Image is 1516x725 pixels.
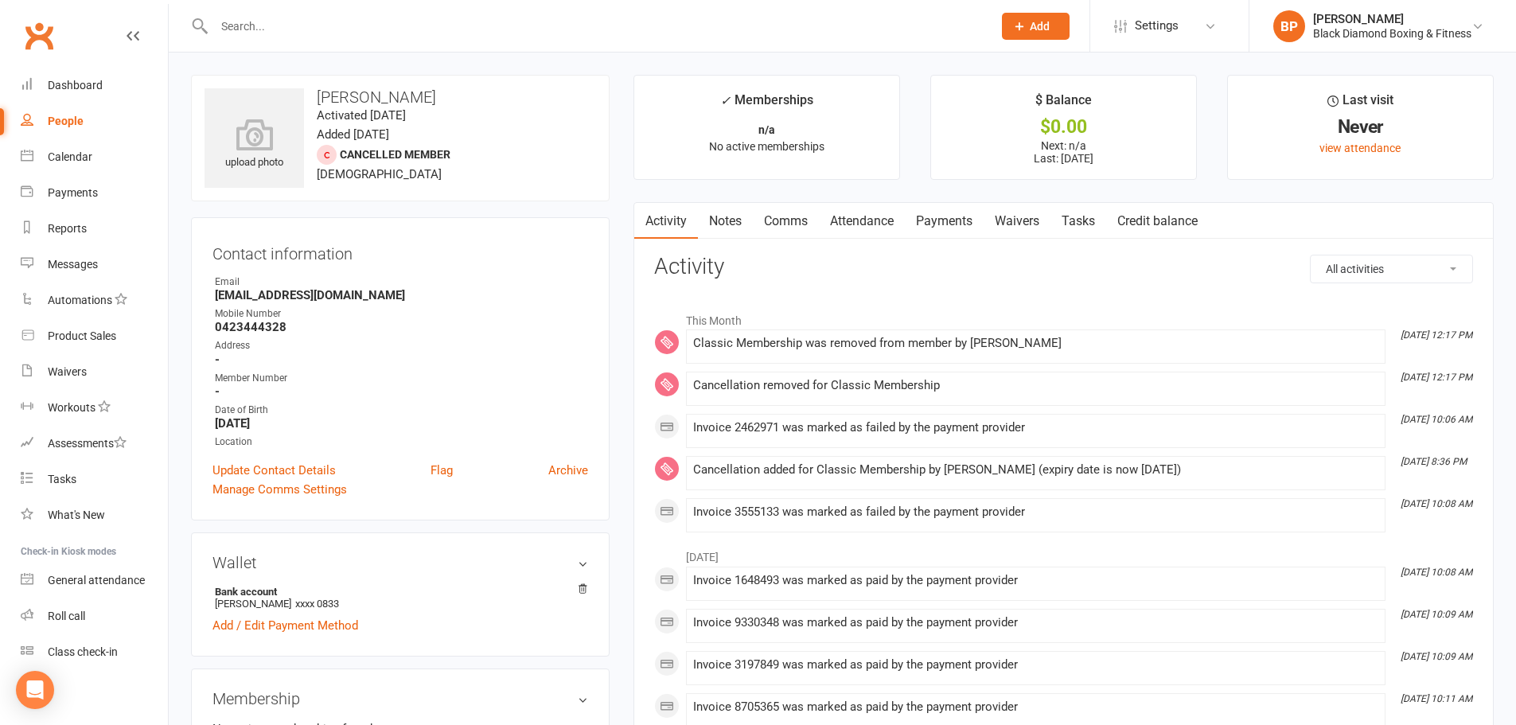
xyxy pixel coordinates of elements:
[753,203,819,240] a: Comms
[1401,693,1472,704] i: [DATE] 10:11 AM
[215,338,588,353] div: Address
[1030,20,1050,33] span: Add
[1313,26,1471,41] div: Black Diamond Boxing & Fitness
[431,461,453,480] a: Flag
[215,275,588,290] div: Email
[215,306,588,322] div: Mobile Number
[1050,203,1106,240] a: Tasks
[720,93,731,108] i: ✓
[48,258,98,271] div: Messages
[1401,567,1472,578] i: [DATE] 10:08 AM
[21,247,168,283] a: Messages
[212,239,588,263] h3: Contact information
[693,337,1378,350] div: Classic Membership was removed from member by [PERSON_NAME]
[21,497,168,533] a: What's New
[1401,456,1467,467] i: [DATE] 8:36 PM
[48,365,87,378] div: Waivers
[21,68,168,103] a: Dashboard
[1313,12,1471,26] div: [PERSON_NAME]
[21,103,168,139] a: People
[1401,414,1472,425] i: [DATE] 10:06 AM
[215,320,588,334] strong: 0423444328
[21,283,168,318] a: Automations
[21,175,168,211] a: Payments
[1401,372,1472,383] i: [DATE] 12:17 PM
[205,88,596,106] h3: [PERSON_NAME]
[21,563,168,598] a: General attendance kiosk mode
[21,598,168,634] a: Roll call
[48,645,118,658] div: Class check-in
[905,203,984,240] a: Payments
[654,540,1473,566] li: [DATE]
[205,119,304,171] div: upload photo
[317,127,389,142] time: Added [DATE]
[1401,498,1472,509] i: [DATE] 10:08 AM
[1401,651,1472,662] i: [DATE] 10:09 AM
[48,509,105,521] div: What's New
[212,554,588,571] h3: Wallet
[819,203,905,240] a: Attendance
[48,115,84,127] div: People
[48,294,112,306] div: Automations
[709,140,824,153] span: No active memberships
[48,610,85,622] div: Roll call
[215,435,588,450] div: Location
[215,288,588,302] strong: [EMAIL_ADDRESS][DOMAIN_NAME]
[212,583,588,612] li: [PERSON_NAME]
[48,473,76,485] div: Tasks
[340,148,450,161] span: Cancelled member
[1401,609,1472,620] i: [DATE] 10:09 AM
[19,16,59,56] a: Clubworx
[215,384,588,399] strong: -
[1319,142,1401,154] a: view attendance
[21,634,168,670] a: Class kiosk mode
[1327,90,1393,119] div: Last visit
[21,211,168,247] a: Reports
[693,658,1378,672] div: Invoice 3197849 was marked as paid by the payment provider
[215,586,580,598] strong: Bank account
[21,390,168,426] a: Workouts
[48,222,87,235] div: Reports
[215,403,588,418] div: Date of Birth
[1273,10,1305,42] div: BP
[16,671,54,709] div: Open Intercom Messenger
[212,461,336,480] a: Update Contact Details
[212,480,347,499] a: Manage Comms Settings
[317,167,442,181] span: [DEMOGRAPHIC_DATA]
[1401,329,1472,341] i: [DATE] 12:17 PM
[634,203,698,240] a: Activity
[48,329,116,342] div: Product Sales
[720,90,813,119] div: Memberships
[48,574,145,587] div: General attendance
[698,203,753,240] a: Notes
[693,505,1378,519] div: Invoice 3555133 was marked as failed by the payment provider
[1106,203,1209,240] a: Credit balance
[693,700,1378,714] div: Invoice 8705365 was marked as paid by the payment provider
[1002,13,1070,40] button: Add
[21,318,168,354] a: Product Sales
[1242,119,1479,135] div: Never
[945,139,1182,165] p: Next: n/a Last: [DATE]
[21,426,168,462] a: Assessments
[654,255,1473,279] h3: Activity
[48,401,95,414] div: Workouts
[945,119,1182,135] div: $0.00
[48,79,103,92] div: Dashboard
[48,186,98,199] div: Payments
[548,461,588,480] a: Archive
[48,150,92,163] div: Calendar
[1035,90,1092,119] div: $ Balance
[693,574,1378,587] div: Invoice 1648493 was marked as paid by the payment provider
[693,379,1378,392] div: Cancellation removed for Classic Membership
[693,463,1378,477] div: Cancellation added for Classic Membership by [PERSON_NAME] (expiry date is now [DATE])
[984,203,1050,240] a: Waivers
[21,139,168,175] a: Calendar
[212,616,358,635] a: Add / Edit Payment Method
[21,354,168,390] a: Waivers
[295,598,339,610] span: xxxx 0833
[215,371,588,386] div: Member Number
[48,437,127,450] div: Assessments
[654,304,1473,329] li: This Month
[693,616,1378,630] div: Invoice 9330348 was marked as paid by the payment provider
[758,123,775,136] strong: n/a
